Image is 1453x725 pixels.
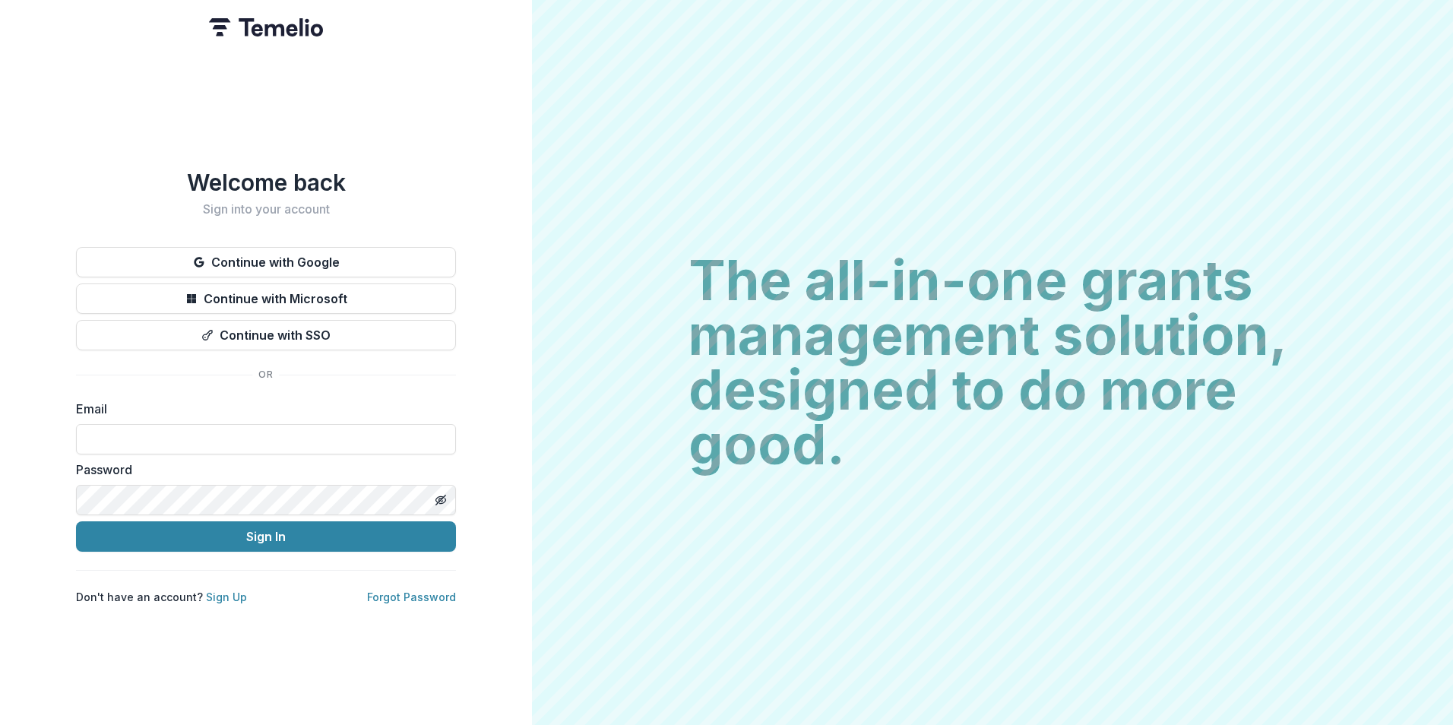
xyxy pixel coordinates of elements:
p: Don't have an account? [76,589,247,605]
h1: Welcome back [76,169,456,196]
label: Password [76,461,447,479]
img: Temelio [209,18,323,36]
button: Continue with Google [76,247,456,277]
button: Toggle password visibility [429,488,453,512]
h2: Sign into your account [76,202,456,217]
button: Continue with SSO [76,320,456,350]
a: Sign Up [206,590,247,603]
a: Forgot Password [367,590,456,603]
button: Sign In [76,521,456,552]
label: Email [76,400,447,418]
button: Continue with Microsoft [76,283,456,314]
